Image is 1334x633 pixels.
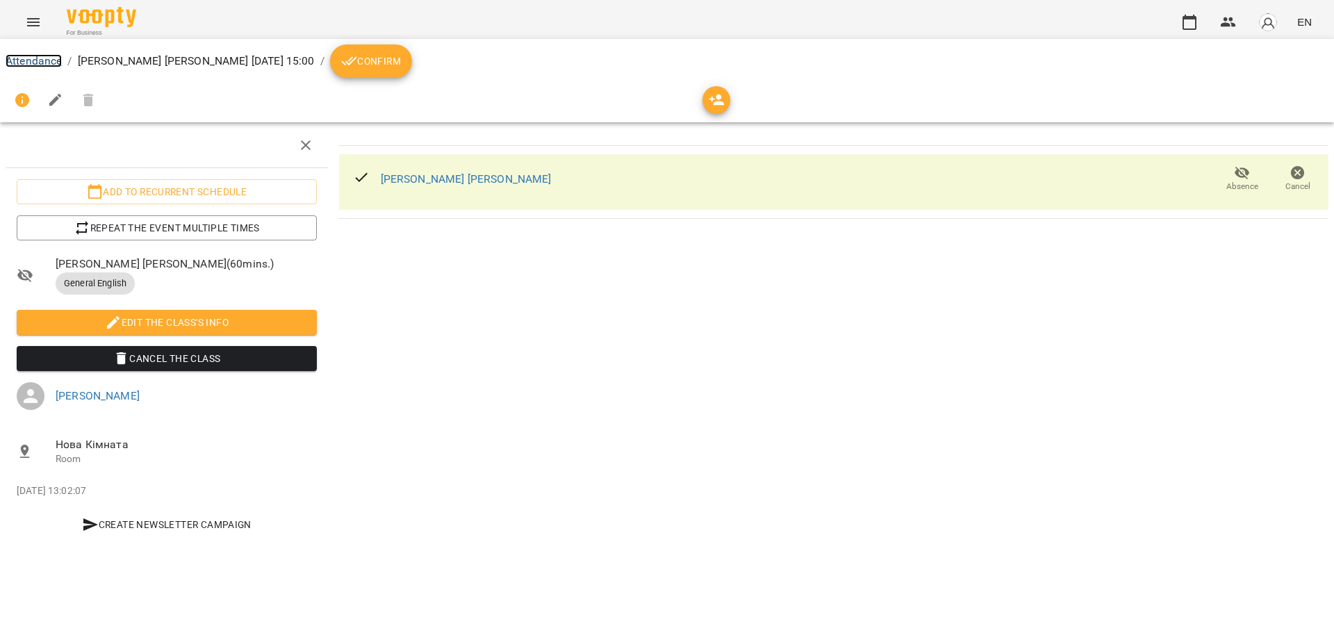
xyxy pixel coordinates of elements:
[1292,9,1317,35] button: EN
[381,172,552,186] a: [PERSON_NAME] [PERSON_NAME]
[28,220,306,236] span: Repeat the event multiple times
[330,44,412,78] button: Confirm
[17,6,50,39] button: Menu
[17,310,317,335] button: Edit the class's Info
[56,256,317,272] span: [PERSON_NAME] [PERSON_NAME] ( 60 mins. )
[56,452,317,466] p: Room
[17,215,317,240] button: Repeat the event multiple times
[1285,181,1310,192] span: Cancel
[17,346,317,371] button: Cancel the class
[17,484,317,498] p: [DATE] 13:02:07
[56,436,317,453] span: Нова Кімната
[1226,181,1258,192] span: Absence
[67,53,72,69] li: /
[67,7,136,27] img: Voopty Logo
[56,277,135,290] span: General English
[1214,160,1270,199] button: Absence
[22,516,311,533] span: Create Newsletter Campaign
[67,28,136,38] span: For Business
[341,53,401,69] span: Confirm
[6,54,62,67] a: Attendance
[1297,15,1312,29] span: EN
[1270,160,1326,199] button: Cancel
[320,53,324,69] li: /
[28,183,306,200] span: Add to recurrent schedule
[28,314,306,331] span: Edit the class's Info
[17,179,317,204] button: Add to recurrent schedule
[56,389,140,402] a: [PERSON_NAME]
[1258,13,1278,32] img: avatar_s.png
[28,350,306,367] span: Cancel the class
[17,512,317,537] button: Create Newsletter Campaign
[6,44,1328,78] nav: breadcrumb
[78,53,315,69] p: [PERSON_NAME] [PERSON_NAME] [DATE] 15:00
